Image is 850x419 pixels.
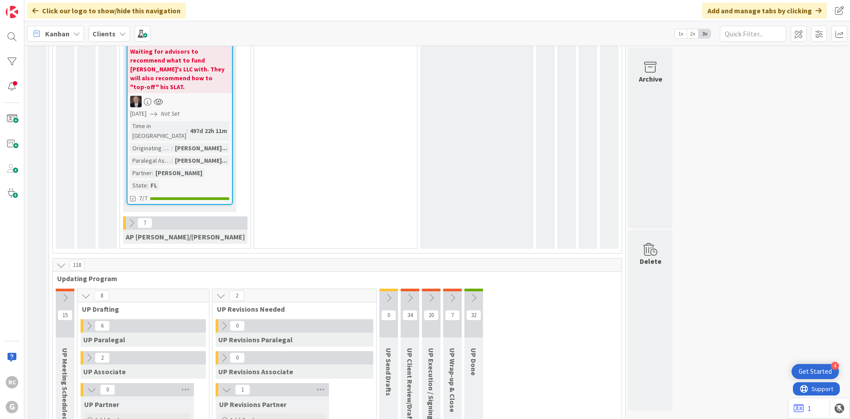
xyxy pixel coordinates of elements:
div: Delete [640,256,661,266]
span: UP Wrap-up & Close [448,348,457,412]
span: UP Send Drafts [384,348,393,396]
span: 32 [466,310,481,321]
span: 1 [235,384,250,395]
div: Add and manage tabs by clicking [702,3,827,19]
span: UP Paralegal [83,335,125,344]
div: [PERSON_NAME]... [173,143,229,153]
div: Partner [130,168,152,178]
input: Quick Filter... [720,26,786,42]
span: : [186,126,188,136]
span: : [147,180,148,190]
span: Support [19,1,40,12]
span: 2x [687,29,699,38]
div: RC [6,376,18,388]
div: BG [127,96,232,107]
span: 7/7 [139,194,147,203]
span: : [171,156,173,165]
a: 1 [794,403,811,414]
div: State [130,180,147,190]
b: Clients [93,29,116,38]
div: [PERSON_NAME] [153,168,205,178]
span: 118 [70,260,85,270]
span: 3x [699,29,711,38]
i: Not Set [161,110,180,117]
span: 2 [95,352,110,363]
div: [PERSON_NAME]... [173,156,229,165]
div: Time in [GEOGRAPHIC_DATA] [130,121,186,141]
span: AP Brad/Jonas [126,232,245,241]
img: BG [130,96,142,107]
div: Paralegal Assigned [130,156,171,165]
span: 0 [100,384,115,395]
div: 4 [831,362,839,370]
span: UP Revisions Associate [218,367,293,376]
span: 0 [230,352,245,363]
span: 7 [137,218,152,228]
div: Get Started [799,367,832,376]
span: 1x [675,29,687,38]
span: UP Revisions Paralegal [218,335,293,344]
span: Kanban [45,28,70,39]
img: Visit kanbanzone.com [6,6,18,18]
div: Archive [639,74,662,84]
span: UP Revisions Needed [217,305,365,313]
b: Waiting for advisors to recommend what to fund [PERSON_NAME]'s LLC with. They will also recommend... [130,47,229,91]
div: Originating Attorney [130,143,171,153]
span: 2 [229,290,244,301]
div: Open Get Started checklist, remaining modules: 4 [792,364,839,379]
span: UP Revisions Partner [219,400,286,409]
span: 34 [402,310,417,321]
span: 15 [58,310,73,321]
span: [DATE] [130,109,147,118]
div: FL [148,180,159,190]
span: UP Drafting [82,305,198,313]
div: 497d 22h 11m [188,126,229,136]
span: UP Associate [83,367,126,376]
div: G [6,401,18,413]
span: 0 [381,310,396,321]
span: Updating Program [57,274,610,283]
span: UP Partner [84,400,119,409]
span: 20 [424,310,439,321]
span: : [171,143,173,153]
span: : [152,168,153,178]
span: UP Done [469,348,478,376]
span: 7 [445,310,460,321]
span: 0 [230,321,245,331]
div: Click our logo to show/hide this navigation [27,3,186,19]
span: 8 [94,290,109,301]
span: 6 [95,321,110,331]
